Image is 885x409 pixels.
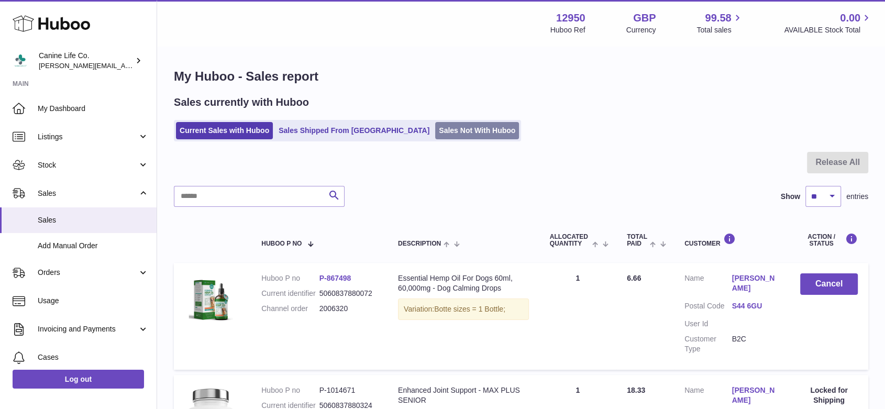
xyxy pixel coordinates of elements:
[840,11,860,25] span: 0.00
[846,192,868,202] span: entries
[319,289,377,299] dd: 5060837880072
[38,132,138,142] span: Listings
[627,274,641,282] span: 6.66
[435,122,519,139] a: Sales Not With Huboo
[556,11,585,25] strong: 12950
[275,122,433,139] a: Sales Shipped From [GEOGRAPHIC_DATA]
[398,385,529,405] div: Enhanced Joint Support - MAX PLUS SENIOR
[38,215,149,225] span: Sales
[732,385,780,405] a: [PERSON_NAME]
[38,324,138,334] span: Invoicing and Payments
[261,289,319,299] dt: Current identifier
[38,268,138,278] span: Orders
[800,273,858,295] button: Cancel
[38,104,149,114] span: My Dashboard
[13,370,144,389] a: Log out
[696,25,743,35] span: Total sales
[696,11,743,35] a: 99.58 Total sales
[261,240,302,247] span: Huboo P no
[705,11,731,25] span: 99.58
[38,296,149,306] span: Usage
[784,25,872,35] span: AVAILABLE Stock Total
[550,234,590,247] span: ALLOCATED Quantity
[550,25,585,35] div: Huboo Ref
[539,263,616,369] td: 1
[38,241,149,251] span: Add Manual Order
[627,386,645,394] span: 18.33
[174,95,309,109] h2: Sales currently with Huboo
[684,334,732,354] dt: Customer Type
[800,233,858,247] div: Action / Status
[261,385,319,395] dt: Huboo P no
[684,385,732,408] dt: Name
[39,61,210,70] span: [PERSON_NAME][EMAIL_ADDRESS][DOMAIN_NAME]
[732,273,780,293] a: [PERSON_NAME]
[319,274,351,282] a: P-867498
[732,301,780,311] a: S44 6GU
[261,304,319,314] dt: Channel order
[13,53,28,69] img: kevin@clsgltd.co.uk
[319,385,377,395] dd: P-1014671
[184,273,237,326] img: clsg-1-pack-shot-in-2000x2000px.jpg
[684,301,732,314] dt: Postal Code
[732,334,780,354] dd: B2C
[633,11,656,25] strong: GBP
[398,273,529,293] div: Essential Hemp Oil For Dogs 60ml, 60,000mg - Dog Calming Drops
[781,192,800,202] label: Show
[176,122,273,139] a: Current Sales with Huboo
[38,160,138,170] span: Stock
[626,25,656,35] div: Currency
[784,11,872,35] a: 0.00 AVAILABLE Stock Total
[684,233,779,247] div: Customer
[434,305,505,313] span: Botte sizes = 1 Bottle;
[684,273,732,296] dt: Name
[174,68,868,85] h1: My Huboo - Sales report
[319,304,377,314] dd: 2006320
[684,319,732,329] dt: User Id
[261,273,319,283] dt: Huboo P no
[398,299,529,320] div: Variation:
[39,51,133,71] div: Canine Life Co.
[38,189,138,198] span: Sales
[38,352,149,362] span: Cases
[398,240,441,247] span: Description
[800,385,858,405] div: Locked for Shipping
[627,234,647,247] span: Total paid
